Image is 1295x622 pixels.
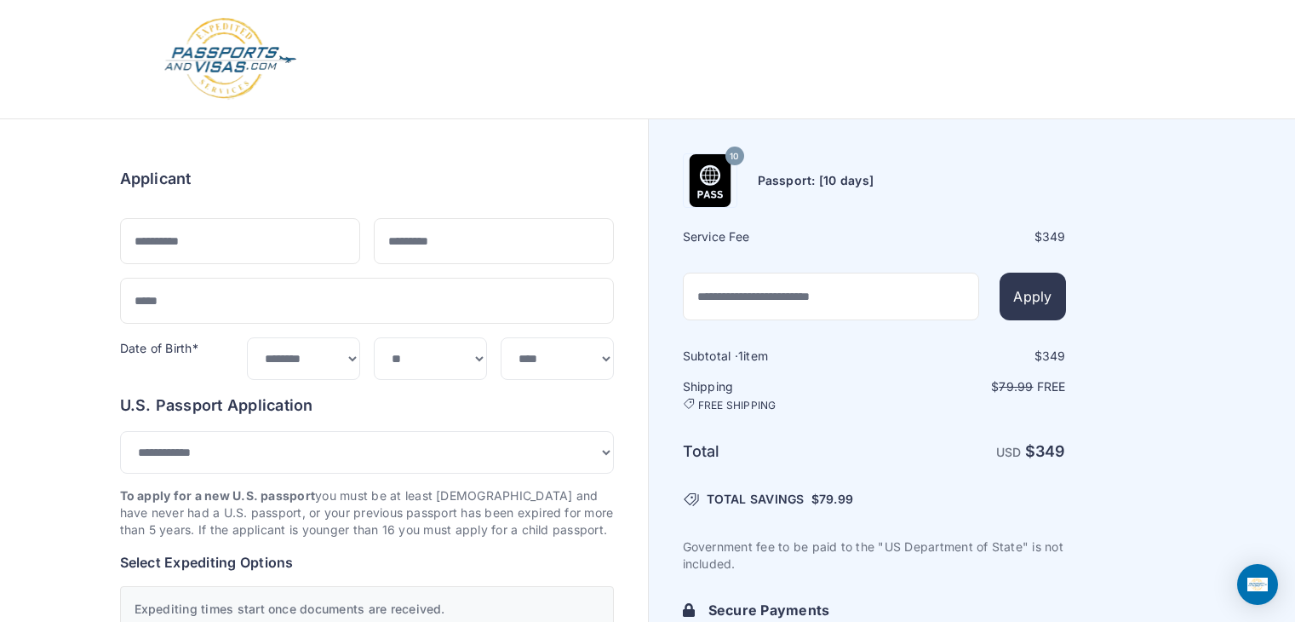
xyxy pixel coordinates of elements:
div: $ [876,228,1066,245]
strong: $ [1025,442,1066,460]
span: Free [1037,379,1066,394]
div: $ [876,348,1066,365]
img: Logo [163,17,298,101]
p: you must be at least [DEMOGRAPHIC_DATA] and have never had a U.S. passport, or your previous pass... [120,487,614,538]
span: FREE SHIPPING [698,399,776,412]
h6: Total [683,440,873,464]
h6: Shipping [683,378,873,412]
h6: Applicant [120,167,192,191]
span: 10 [730,146,738,168]
label: Date of Birth* [120,341,198,355]
h6: U.S. Passport Application [120,394,614,418]
span: 349 [1042,348,1066,363]
h6: Select Expediting Options [120,552,614,573]
span: 349 [1042,229,1066,244]
p: Government fee to be paid to the "US Department of State" is not included. [683,538,1066,573]
h6: Passport: [10 days] [758,172,874,189]
span: 79.99 [819,492,853,506]
span: TOTAL SAVINGS [707,491,805,508]
h6: Subtotal · item [683,348,873,365]
span: 349 [1035,442,1066,460]
div: Open Intercom Messenger [1237,564,1278,605]
button: Apply [1000,273,1065,320]
span: 79.99 [999,379,1033,394]
h6: Service Fee [683,228,873,245]
span: 1 [738,348,743,363]
span: $ [811,491,853,508]
strong: To apply for a new U.S. passport [120,488,316,503]
img: Product Name [684,154,736,207]
h6: Secure Payments [708,600,1066,620]
p: $ [876,378,1066,395]
span: USD [996,445,1022,459]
